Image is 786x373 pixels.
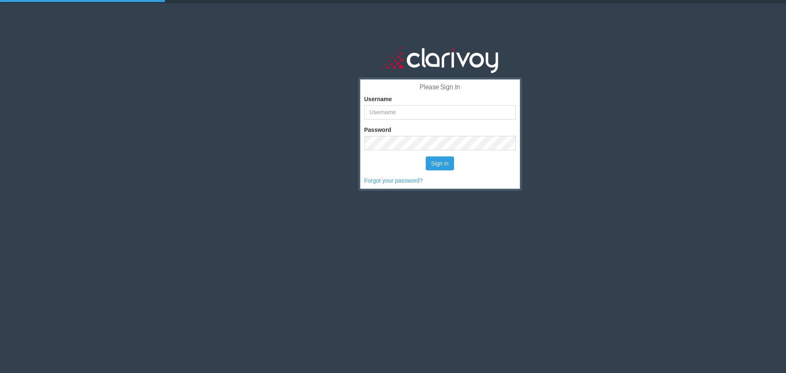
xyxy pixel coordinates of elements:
a: Forgot your password? [364,177,423,184]
label: Password [364,126,391,134]
button: Sign in [426,156,454,170]
label: Username [364,95,392,103]
h3: Please Sign In [364,84,516,91]
input: Username [364,105,516,120]
img: clarivoy_whitetext_transbg.svg [382,45,498,74]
